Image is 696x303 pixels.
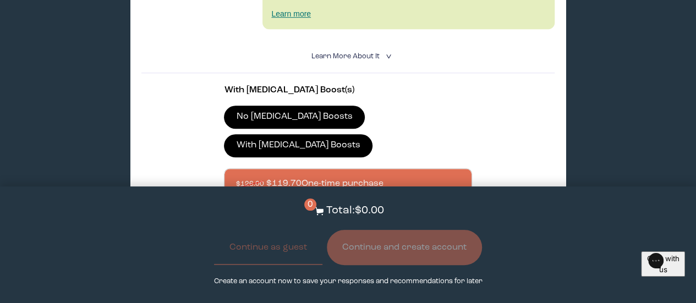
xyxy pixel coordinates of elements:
[224,134,372,157] label: With [MEDICAL_DATA] Boosts
[304,199,316,211] span: 0
[214,276,483,287] p: Create an account now to save your responses and recommendations for later
[224,84,472,97] p: With [MEDICAL_DATA] Boost(s)
[326,203,384,219] p: Total: $0.00
[641,251,685,292] iframe: Gorgias live chat messenger
[214,230,322,265] button: Continue as guest
[311,51,385,62] summary: Learn More About it <
[311,53,380,60] span: Learn More About it
[224,106,365,129] label: No [MEDICAL_DATA] Boosts
[327,230,482,265] button: Continue and create account
[382,53,393,59] i: <
[271,9,311,18] a: Learn more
